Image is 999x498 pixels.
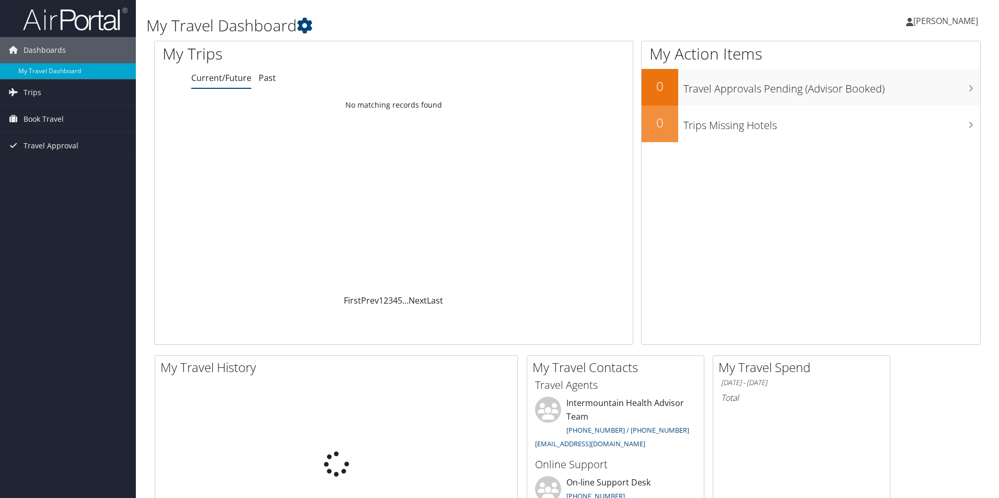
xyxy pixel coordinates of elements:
[24,37,66,63] span: Dashboards
[913,15,978,27] span: [PERSON_NAME]
[566,425,689,435] a: [PHONE_NUMBER] / [PHONE_NUMBER]
[393,295,398,306] a: 4
[344,295,361,306] a: First
[642,114,678,132] h2: 0
[379,295,384,306] a: 1
[535,439,645,448] a: [EMAIL_ADDRESS][DOMAIN_NAME]
[532,358,704,376] h2: My Travel Contacts
[683,76,980,96] h3: Travel Approvals Pending (Advisor Booked)
[721,378,882,388] h6: [DATE] - [DATE]
[402,295,409,306] span: …
[642,106,980,142] a: 0Trips Missing Hotels
[530,397,701,453] li: Intermountain Health Advisor Team
[155,96,633,114] td: No matching records found
[906,5,989,37] a: [PERSON_NAME]
[642,69,980,106] a: 0Travel Approvals Pending (Advisor Booked)
[642,77,678,95] h2: 0
[683,113,980,133] h3: Trips Missing Hotels
[160,358,517,376] h2: My Travel History
[162,43,426,65] h1: My Trips
[24,106,64,132] span: Book Travel
[642,43,980,65] h1: My Action Items
[535,378,696,392] h3: Travel Agents
[191,72,251,84] a: Current/Future
[409,295,427,306] a: Next
[388,295,393,306] a: 3
[384,295,388,306] a: 2
[535,457,696,472] h3: Online Support
[427,295,443,306] a: Last
[721,392,882,403] h6: Total
[24,79,41,106] span: Trips
[24,133,78,159] span: Travel Approval
[23,7,127,31] img: airportal-logo.png
[718,358,890,376] h2: My Travel Spend
[361,295,379,306] a: Prev
[259,72,276,84] a: Past
[398,295,402,306] a: 5
[146,15,708,37] h1: My Travel Dashboard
